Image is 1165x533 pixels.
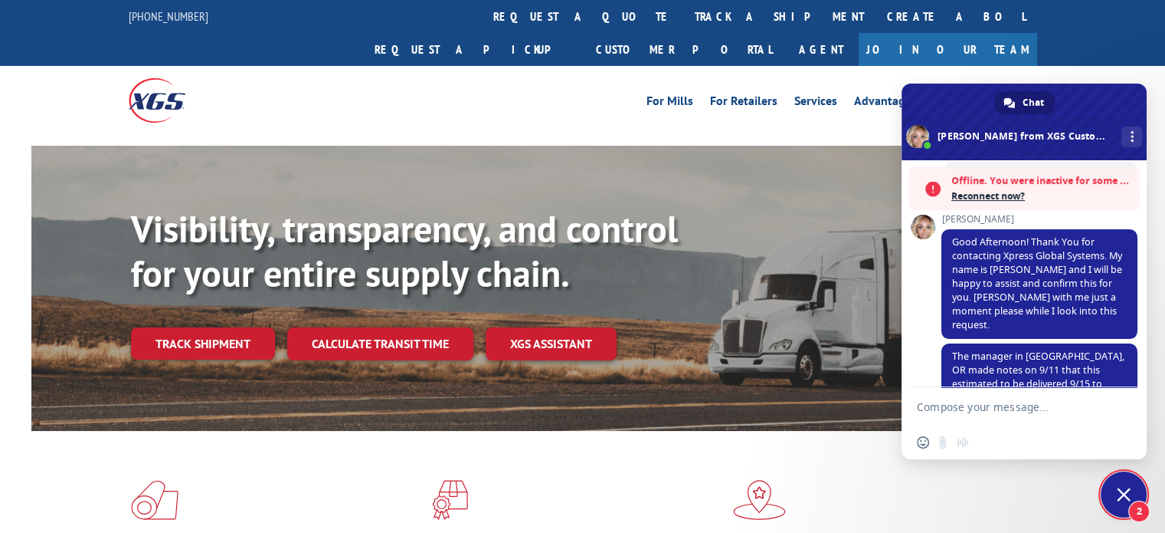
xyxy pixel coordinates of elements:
[131,205,678,297] b: Visibility, transparency, and control for your entire supply chain.
[917,400,1098,414] textarea: Compose your message...
[784,33,859,66] a: Agent
[1023,91,1044,114] span: Chat
[951,173,1132,189] span: Offline. You were inactive for some time.
[131,480,178,520] img: xgs-icon-total-supply-chain-intelligence-red
[287,327,473,360] a: Calculate transit time
[1101,472,1147,518] div: Close chat
[129,8,208,24] a: [PHONE_NUMBER]
[854,95,917,112] a: Advantages
[941,214,1137,225] span: [PERSON_NAME]
[952,350,1124,432] span: The manager in [GEOGRAPHIC_DATA], OR made notes on 9/11 that this estimated to be delivered 9/15 ...
[363,33,584,66] a: Request a pickup
[584,33,784,66] a: Customer Portal
[952,235,1122,331] span: Good Afternoon! Thank You for contacting Xpress Global Systems. My name is [PERSON_NAME] and I wi...
[131,327,275,360] a: Track shipment
[486,327,617,360] a: XGS ASSISTANT
[432,480,468,520] img: xgs-icon-focused-on-flooring-red
[951,189,1132,204] span: Reconnect now?
[1121,127,1142,147] div: More channels
[917,436,929,449] span: Insert an emoji
[794,95,837,112] a: Services
[733,480,786,520] img: xgs-icon-flagship-distribution-model-red
[710,95,777,112] a: For Retailers
[859,33,1037,66] a: Join Our Team
[994,91,1055,114] div: Chat
[646,95,693,112] a: For Mills
[1128,501,1150,522] span: 2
